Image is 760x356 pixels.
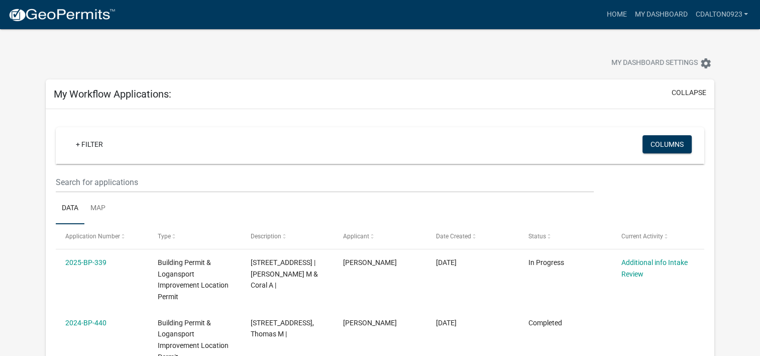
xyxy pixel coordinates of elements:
span: Christine Dalton [343,319,397,327]
datatable-header-cell: Date Created [426,224,518,248]
span: Type [158,233,171,240]
a: My Dashboard [630,5,691,24]
datatable-header-cell: Current Activity [611,224,704,248]
datatable-header-cell: Status [519,224,611,248]
h5: My Workflow Applications: [54,88,171,100]
datatable-header-cell: Applicant [334,224,426,248]
button: collapse [672,87,706,98]
a: 2025-BP-339 [65,258,106,266]
i: settings [700,57,712,69]
span: Current Activity [621,233,663,240]
a: Map [84,193,112,225]
span: 3126 HIGH ST RD | Stevenson, Fletcher M & Coral A | [251,258,318,290]
span: Application Number [65,233,120,240]
span: Applicant [343,233,369,240]
a: Data [56,193,84,225]
span: Christine Dalton [343,258,397,266]
span: Description [251,233,281,240]
button: Columns [642,135,692,153]
input: Search for applications [56,172,594,193]
datatable-header-cell: Type [148,224,241,248]
button: My Dashboard Settingssettings [603,53,720,73]
span: Status [528,233,546,240]
a: Home [602,5,630,24]
span: 10/22/2024 [436,319,457,327]
span: Date Created [436,233,471,240]
a: Cdalton0923 [691,5,752,24]
span: My Dashboard Settings [611,57,698,69]
datatable-header-cell: Description [241,224,334,248]
a: + Filter [68,135,111,153]
span: 09/12/2025 [436,258,457,266]
span: Completed [528,319,562,327]
span: Building Permit & Logansport Improvement Location Permit [158,258,229,301]
a: Additional info Intake Review [621,258,687,278]
a: 2024-BP-440 [65,319,106,327]
datatable-header-cell: Application Number [56,224,148,248]
span: 314 10TH ST | Conrad, Thomas M | [251,319,314,338]
span: In Progress [528,258,564,266]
